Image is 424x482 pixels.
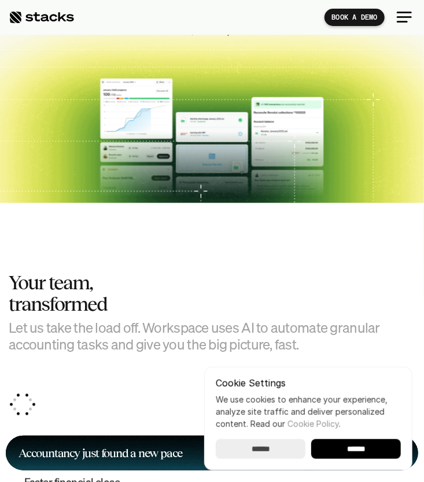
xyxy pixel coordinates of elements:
a: Cookie Policy [287,419,339,429]
span: Read our . [250,419,341,429]
p: BOOK A DEMO [331,13,378,21]
p: Cookie Settings [216,378,401,388]
a: BOOK A DEMO [325,9,385,26]
h3: Let us take the load off. Workspace uses AI to automate granular accounting tasks and give you th... [9,320,415,354]
a: Privacy Policy [102,268,153,276]
h2: Your team, transformed [9,273,171,316]
a: Accountancy just found a new paceLEARN MORE [6,436,418,470]
h1: Accountancy just found a new pace [19,448,348,458]
p: We use cookies to enhance your experience, analyze site traffic and deliver personalized content. [216,393,401,430]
